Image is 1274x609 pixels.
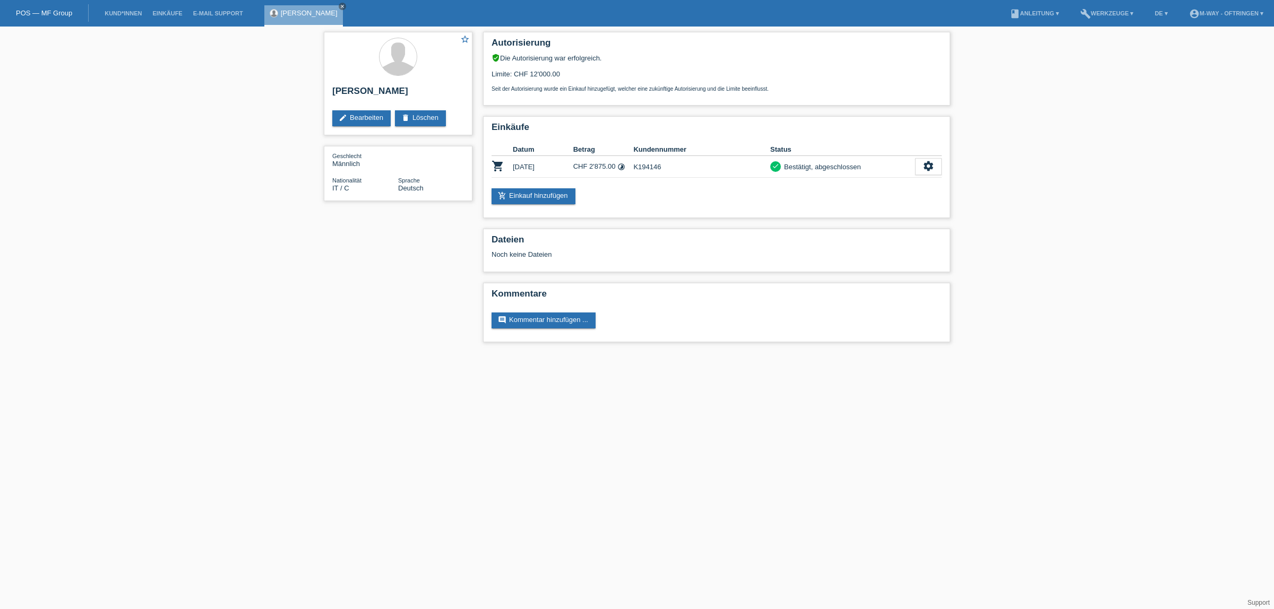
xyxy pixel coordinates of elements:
[332,86,464,102] h2: [PERSON_NAME]
[395,110,446,126] a: deleteLöschen
[573,156,634,178] td: CHF 2'875.00
[1004,10,1064,16] a: bookAnleitung ▾
[460,34,470,44] i: star_border
[492,86,942,92] p: Seit der Autorisierung wurde ein Einkauf hinzugefügt, welcher eine zukünftige Autorisierung und d...
[498,316,506,324] i: comment
[513,156,573,178] td: [DATE]
[1080,8,1091,19] i: build
[781,161,861,172] div: Bestätigt, abgeschlossen
[633,143,770,156] th: Kundennummer
[147,10,187,16] a: Einkäufe
[1075,10,1139,16] a: buildWerkzeuge ▾
[923,160,934,172] i: settings
[1189,8,1200,19] i: account_circle
[492,188,575,204] a: add_shopping_cartEinkauf hinzufügen
[770,143,915,156] th: Status
[492,54,942,62] div: Die Autorisierung war erfolgreich.
[492,38,942,54] h2: Autorisierung
[339,3,346,10] a: close
[492,312,596,328] a: commentKommentar hinzufügen ...
[513,143,573,156] th: Datum
[332,153,361,159] span: Geschlecht
[401,114,410,122] i: delete
[492,289,942,304] h2: Kommentare
[492,62,942,92] div: Limite: CHF 12'000.00
[340,4,345,9] i: close
[492,234,942,250] h2: Dateien
[573,143,634,156] th: Betrag
[1184,10,1269,16] a: account_circlem-way - Oftringen ▾
[1010,8,1020,19] i: book
[772,162,779,170] i: check
[492,160,504,172] i: POSP00026112
[492,54,500,62] i: verified_user
[332,110,391,126] a: editBearbeiten
[281,9,338,17] a: [PERSON_NAME]
[492,250,816,258] div: Noch keine Dateien
[617,163,625,171] i: 24 Raten
[332,177,361,184] span: Nationalität
[339,114,347,122] i: edit
[1149,10,1173,16] a: DE ▾
[492,122,942,138] h2: Einkäufe
[332,152,398,168] div: Männlich
[99,10,147,16] a: Kund*innen
[188,10,248,16] a: E-Mail Support
[633,156,770,178] td: K194146
[498,192,506,200] i: add_shopping_cart
[1247,599,1270,606] a: Support
[460,34,470,46] a: star_border
[16,9,72,17] a: POS — MF Group
[332,184,349,192] span: Italien / C / 07.11.1963
[398,177,420,184] span: Sprache
[398,184,424,192] span: Deutsch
